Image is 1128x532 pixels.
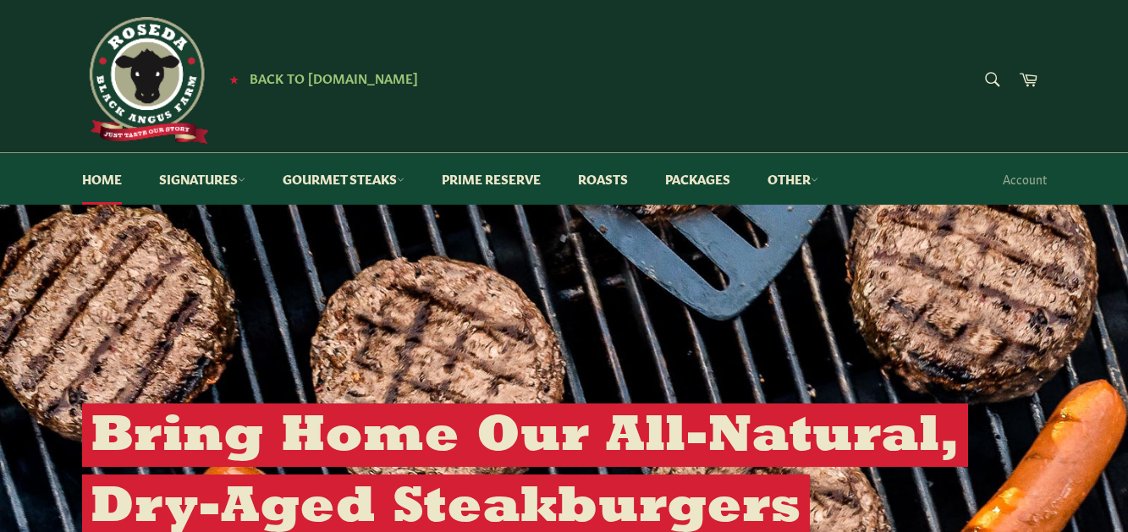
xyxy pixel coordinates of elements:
a: Packages [648,153,747,205]
a: Home [65,153,139,205]
span: Back to [DOMAIN_NAME] [250,69,418,86]
a: Prime Reserve [425,153,558,205]
a: Account [994,154,1055,204]
span: ★ [229,72,239,85]
a: Other [751,153,835,205]
a: Gourmet Steaks [266,153,421,205]
a: Roasts [561,153,645,205]
a: Signatures [142,153,262,205]
a: ★ Back to [DOMAIN_NAME] [221,72,418,85]
img: Roseda Beef [82,17,209,144]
